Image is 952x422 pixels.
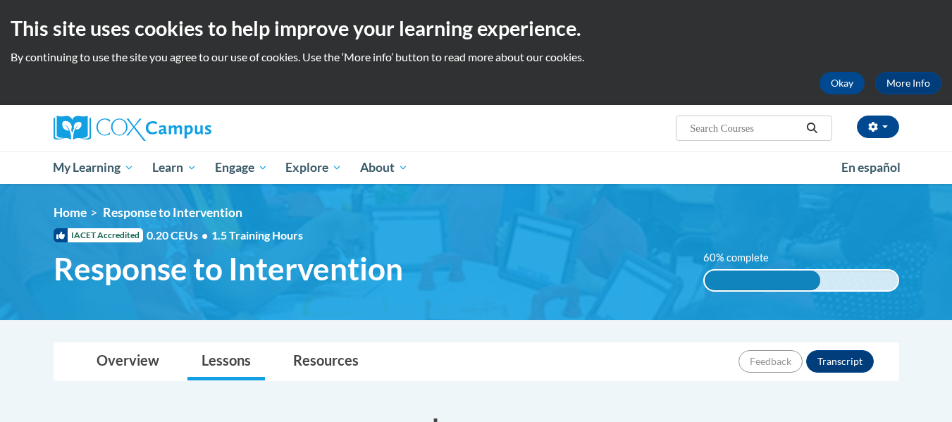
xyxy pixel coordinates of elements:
[54,228,143,242] span: IACET Accredited
[32,151,920,184] div: Main menu
[147,228,211,243] span: 0.20 CEUs
[857,116,899,138] button: Account Settings
[103,205,242,220] span: Response to Intervention
[215,159,268,176] span: Engage
[54,116,321,141] a: Cox Campus
[54,205,87,220] a: Home
[11,49,941,65] p: By continuing to use the site you agree to our use of cookies. Use the ‘More info’ button to read...
[279,343,373,380] a: Resources
[688,120,801,137] input: Search Courses
[53,159,134,176] span: My Learning
[54,250,403,287] span: Response to Intervention
[11,14,941,42] h2: This site uses cookies to help improve your learning experience.
[152,159,197,176] span: Learn
[801,120,822,137] button: Search
[806,350,874,373] button: Transcript
[206,151,277,184] a: Engage
[360,159,408,176] span: About
[703,250,784,266] label: 60% complete
[841,160,901,175] span: En español
[738,350,803,373] button: Feedback
[54,116,211,141] img: Cox Campus
[187,343,265,380] a: Lessons
[202,228,208,242] span: •
[285,159,342,176] span: Explore
[211,228,303,242] span: 1.5 Training Hours
[820,72,865,94] button: Okay
[832,153,910,182] a: En español
[82,343,173,380] a: Overview
[705,271,820,290] div: 60% complete
[276,151,351,184] a: Explore
[351,151,417,184] a: About
[44,151,144,184] a: My Learning
[875,72,941,94] a: More Info
[143,151,206,184] a: Learn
